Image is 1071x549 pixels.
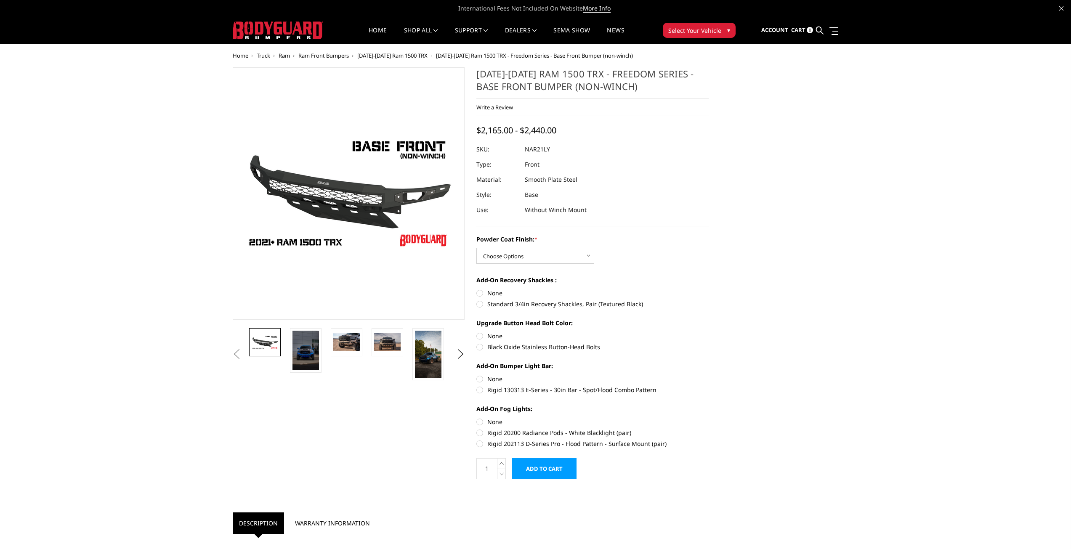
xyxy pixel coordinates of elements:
[727,26,730,34] span: ▾
[476,235,709,244] label: Powder Coat Finish:
[761,19,788,42] a: Account
[663,23,736,38] button: Select Your Vehicle
[668,26,721,35] span: Select Your Vehicle
[298,52,349,59] a: Ram Front Bumpers
[476,385,709,394] label: Rigid 130313 E-Series - 30in Bar - Spot/Flood Combo Pattern
[607,27,624,44] a: News
[476,361,709,370] label: Add-On Bumper Light Bar:
[476,417,709,426] label: None
[233,512,284,534] a: Description
[525,157,539,172] dd: Front
[333,333,360,351] img: 2021-2024 Ram 1500 TRX - Freedom Series - Base Front Bumper (non-winch)
[404,27,438,44] a: shop all
[791,19,813,42] a: Cart 0
[476,276,709,284] label: Add-On Recovery Shackles :
[505,27,537,44] a: Dealers
[476,439,709,448] label: Rigid 202113 D-Series Pro - Flood Pattern - Surface Mount (pair)
[476,157,518,172] dt: Type:
[525,142,550,157] dd: NAR21LY
[436,52,633,59] span: [DATE]-[DATE] Ram 1500 TRX - Freedom Series - Base Front Bumper (non-winch)
[476,202,518,217] dt: Use:
[476,67,709,99] h1: [DATE]-[DATE] Ram 1500 TRX - Freedom Series - Base Front Bumper (non-winch)
[476,332,709,340] label: None
[476,289,709,297] label: None
[455,27,488,44] a: Support
[233,67,465,320] a: 2021-2024 Ram 1500 TRX - Freedom Series - Base Front Bumper (non-winch)
[791,26,805,34] span: Cart
[289,512,376,534] a: Warranty Information
[525,172,577,187] dd: Smooth Plate Steel
[476,125,556,136] span: $2,165.00 - $2,440.00
[476,300,709,308] label: Standard 3/4in Recovery Shackles, Pair (Textured Black)
[761,26,788,34] span: Account
[525,202,587,217] dd: Without Winch Mount
[512,458,577,479] input: Add to Cart
[357,52,428,59] a: [DATE]-[DATE] Ram 1500 TRX
[374,333,401,351] img: 2021-2024 Ram 1500 TRX - Freedom Series - Base Front Bumper (non-winch)
[583,4,611,13] a: More Info
[279,52,290,59] a: Ram
[476,404,709,413] label: Add-On Fog Lights:
[476,342,709,351] label: Black Oxide Stainless Button-Head Bolts
[807,27,813,33] span: 0
[233,52,248,59] a: Home
[476,103,513,111] a: Write a Review
[369,27,387,44] a: Home
[476,172,518,187] dt: Material:
[476,428,709,437] label: Rigid 20200 Radiance Pods - White Blacklight (pair)
[415,331,441,378] img: 2021-2024 Ram 1500 TRX - Freedom Series - Base Front Bumper (non-winch)
[476,142,518,157] dt: SKU:
[476,318,709,327] label: Upgrade Button Head Bolt Color:
[231,348,243,361] button: Previous
[292,331,319,370] img: 2021-2024 Ram 1500 TRX - Freedom Series - Base Front Bumper (non-winch)
[233,21,323,39] img: BODYGUARD BUMPERS
[454,348,467,361] button: Next
[252,335,278,350] img: 2021-2024 Ram 1500 TRX - Freedom Series - Base Front Bumper (non-winch)
[476,187,518,202] dt: Style:
[257,52,270,59] a: Truck
[553,27,590,44] a: SEMA Show
[525,187,538,202] dd: Base
[476,374,709,383] label: None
